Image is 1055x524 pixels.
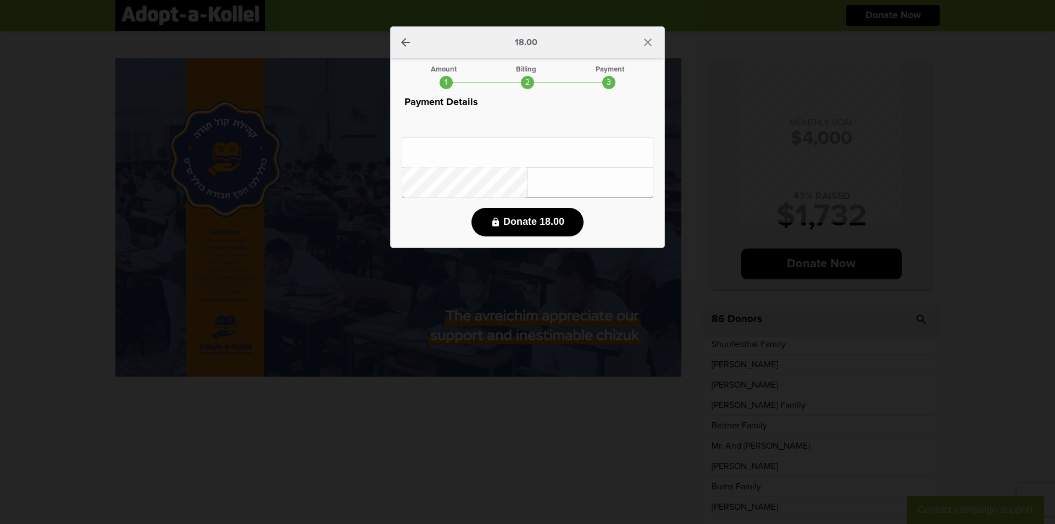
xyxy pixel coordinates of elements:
div: 1 [440,76,453,89]
i: close [641,36,654,49]
span: Donate 18.00 [503,216,564,228]
div: Billing [516,66,536,73]
p: Payment Details [402,95,653,110]
button: lock Donate 18.00 [471,208,584,236]
div: 3 [602,76,615,89]
div: Payment [596,66,624,73]
p: 18.00 [515,38,537,47]
div: 2 [521,76,534,89]
i: lock [491,217,501,227]
div: Amount [431,66,457,73]
a: arrow_back [399,36,412,49]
